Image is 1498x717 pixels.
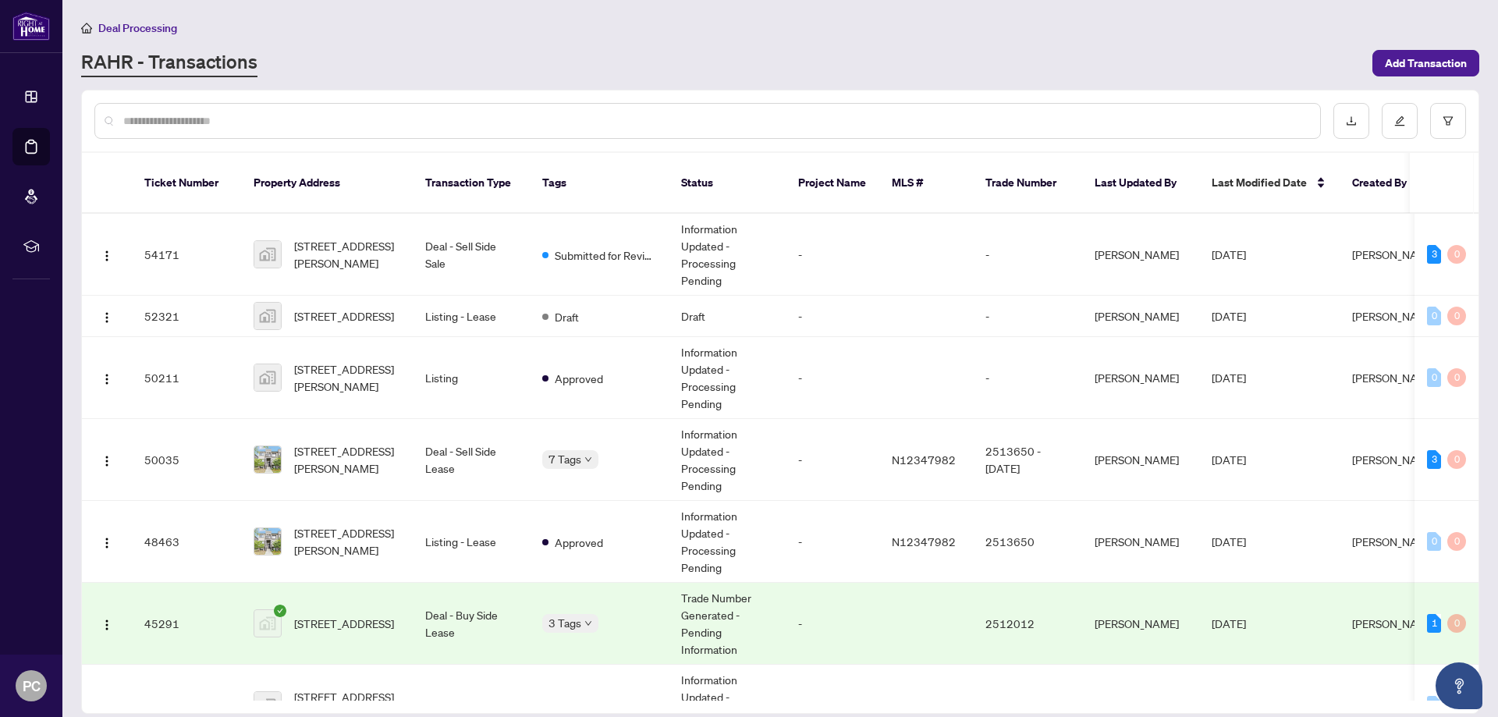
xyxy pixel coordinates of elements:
td: Information Updated - Processing Pending [669,419,786,501]
img: Logo [101,455,113,467]
td: Trade Number Generated - Pending Information [669,583,786,665]
th: Created By [1340,153,1433,214]
span: [STREET_ADDRESS][PERSON_NAME] [294,360,400,395]
div: 3 [1427,450,1441,469]
span: [STREET_ADDRESS] [294,307,394,325]
td: 2513650 [973,501,1082,583]
img: thumbnail-img [254,610,281,637]
td: Deal - Buy Side Lease [413,583,530,665]
td: [PERSON_NAME] [1082,501,1199,583]
td: [PERSON_NAME] [1082,583,1199,665]
button: filter [1430,103,1466,139]
div: 0 [1447,532,1466,551]
button: Logo [94,447,119,472]
td: 2512012 [973,583,1082,665]
td: - [786,501,879,583]
div: 0 [1447,245,1466,264]
div: 0 [1427,532,1441,551]
button: Logo [94,611,119,636]
th: Ticket Number [132,153,241,214]
span: [DATE] [1212,534,1246,548]
img: Logo [101,311,113,324]
td: - [786,419,879,501]
span: Approved [555,534,603,551]
div: 1 [1427,614,1441,633]
td: [PERSON_NAME] [1082,214,1199,296]
img: thumbnail-img [254,303,281,329]
td: 2513650 - [DATE] [973,419,1082,501]
div: 3 [1427,245,1441,264]
img: thumbnail-img [254,528,281,555]
img: thumbnail-img [254,364,281,391]
td: - [786,583,879,665]
td: - [786,337,879,419]
td: - [786,214,879,296]
span: Deal Processing [98,21,177,35]
td: 50211 [132,337,241,419]
td: - [786,296,879,337]
th: Last Modified Date [1199,153,1340,214]
button: edit [1382,103,1418,139]
div: 0 [1427,368,1441,387]
span: [STREET_ADDRESS][PERSON_NAME] [294,524,400,559]
span: filter [1443,115,1454,126]
span: N12347982 [892,453,956,467]
span: home [81,23,92,34]
span: 3 Tags [548,614,581,632]
td: 50035 [132,419,241,501]
div: 0 [1447,450,1466,469]
span: check-circle [274,605,286,617]
div: 0 [1447,368,1466,387]
span: [PERSON_NAME] [1352,534,1436,548]
span: Last Modified Date [1212,174,1307,191]
span: down [584,456,592,463]
td: 52321 [132,296,241,337]
span: N12347982 [892,534,956,548]
span: down [584,619,592,627]
img: Logo [101,373,113,385]
span: [PERSON_NAME] [1352,616,1436,630]
img: thumbnail-img [254,241,281,268]
img: Logo [101,619,113,631]
span: [STREET_ADDRESS] [294,615,394,632]
span: Draft [555,308,579,325]
div: 0 [1447,307,1466,325]
span: PC [23,675,41,697]
span: Cancelled [555,697,602,715]
img: logo [12,12,50,41]
span: Approved [555,370,603,387]
div: 0 [1427,307,1441,325]
td: Listing [413,337,530,419]
th: MLS # [879,153,973,214]
th: Tags [530,153,669,214]
td: Information Updated - Processing Pending [669,214,786,296]
td: 48463 [132,501,241,583]
div: 0 [1447,614,1466,633]
span: [DATE] [1212,247,1246,261]
span: download [1346,115,1357,126]
button: download [1333,103,1369,139]
span: [DATE] [1212,616,1246,630]
img: Logo [101,250,113,262]
span: [DATE] [1212,698,1246,712]
td: Deal - Sell Side Lease [413,419,530,501]
th: Last Updated By [1082,153,1199,214]
span: [PERSON_NAME] [1352,371,1436,385]
button: Logo [94,303,119,328]
td: 45291 [132,583,241,665]
td: - [973,296,1082,337]
span: [PERSON_NAME] [1352,453,1436,467]
td: [PERSON_NAME] [1082,337,1199,419]
span: Add Transaction [1385,51,1467,76]
img: thumbnail-img [254,446,281,473]
span: [DATE] [1212,371,1246,385]
img: Logo [101,537,113,549]
button: Add Transaction [1372,50,1479,76]
button: Logo [94,242,119,267]
td: Information Updated - Processing Pending [669,501,786,583]
button: Logo [94,365,119,390]
td: [PERSON_NAME] [1082,296,1199,337]
span: [STREET_ADDRESS][PERSON_NAME] [294,442,400,477]
td: 54171 [132,214,241,296]
td: Listing - Lease [413,296,530,337]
